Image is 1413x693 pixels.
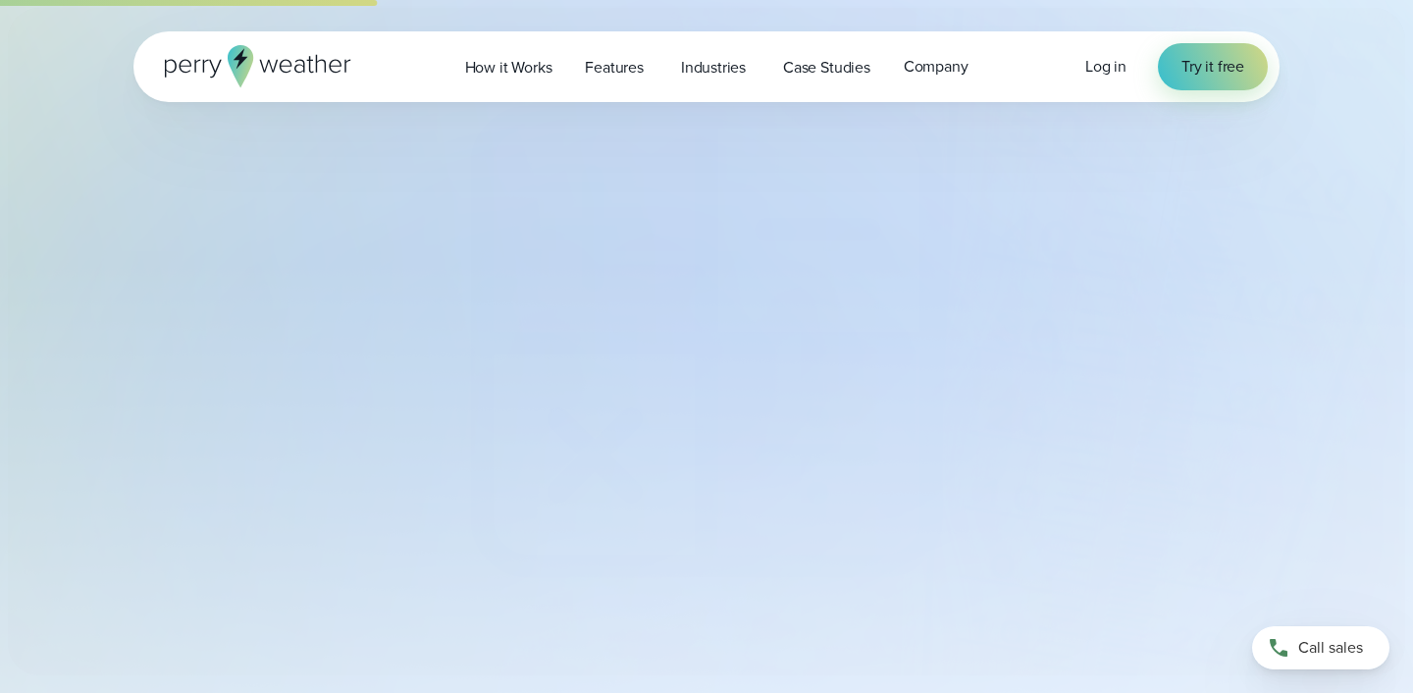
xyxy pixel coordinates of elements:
span: Case Studies [783,56,870,80]
a: Try it free [1158,43,1268,90]
span: Log in [1085,55,1126,78]
span: Features [585,56,644,80]
a: How it Works [448,47,569,87]
span: Company [904,55,968,79]
a: Case Studies [766,47,887,87]
span: Industries [681,56,746,80]
a: Log in [1085,55,1126,79]
span: Call sales [1298,636,1363,660]
span: How it Works [465,56,552,80]
span: Try it free [1181,55,1244,79]
a: Call sales [1252,626,1389,669]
